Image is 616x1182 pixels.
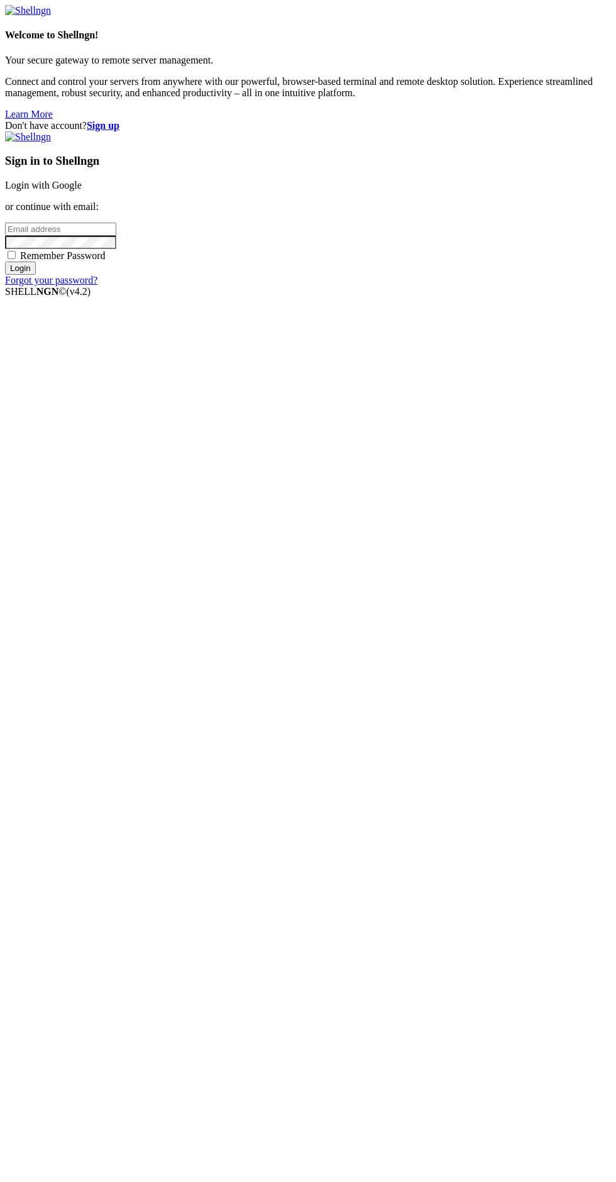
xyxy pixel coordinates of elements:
[36,286,59,297] b: NGN
[5,76,611,99] p: Connect and control your servers from anywhere with our powerful, browser-based terminal and remo...
[5,180,82,191] a: Login with Google
[5,262,36,275] input: Login
[5,223,116,236] input: Email address
[5,109,53,119] a: Learn More
[5,154,611,168] h3: Sign in to Shellngn
[8,251,16,259] input: Remember Password
[5,286,91,297] span: SHELL ©
[87,120,119,131] a: Sign up
[5,30,611,41] h4: Welcome to Shellngn!
[5,55,611,66] p: Your secure gateway to remote server management.
[5,120,611,131] div: Don't have account?
[5,275,97,285] a: Forgot your password?
[67,286,91,297] span: 4.2.0
[5,5,51,16] img: Shellngn
[5,131,51,143] img: Shellngn
[5,201,611,213] p: or continue with email:
[20,250,106,261] span: Remember Password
